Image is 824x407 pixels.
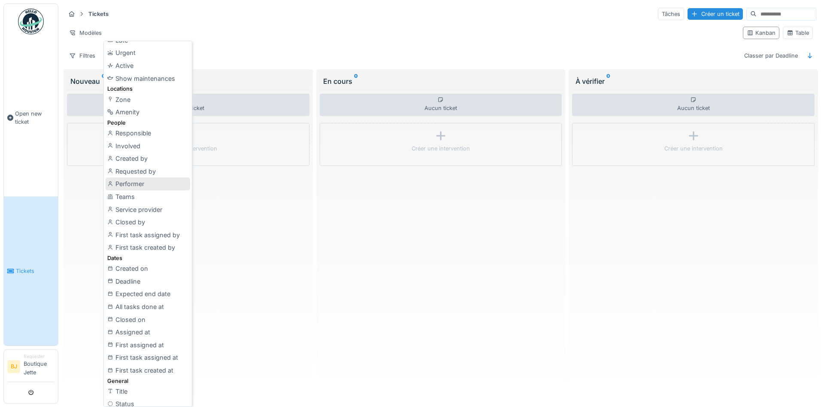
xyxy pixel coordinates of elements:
[106,190,190,203] div: Teams
[106,339,190,352] div: First assigned at
[106,216,190,229] div: Closed by
[106,229,190,242] div: First task assigned by
[24,353,55,380] li: Boutique Jette
[106,140,190,153] div: Involved
[106,241,190,254] div: First task created by
[106,59,190,72] div: Active
[740,49,802,62] div: Classer par Deadline
[65,27,106,39] div: Modèles
[70,76,306,86] div: Nouveau
[106,119,190,127] div: People
[106,85,190,93] div: Locations
[320,94,562,116] div: Aucun ticket
[664,144,723,153] div: Créer une intervention
[658,8,684,20] div: Tâches
[354,76,358,86] sup: 0
[7,360,20,373] li: BJ
[106,288,190,300] div: Expected end date
[18,9,44,34] img: Badge_color-CXgf-gQk.svg
[106,326,190,339] div: Assigned at
[102,76,106,86] sup: 0
[106,46,190,59] div: Urgent
[106,300,190,313] div: All tasks done at
[106,152,190,165] div: Created by
[106,177,190,190] div: Performer
[106,364,190,377] div: First task created at
[16,267,55,275] span: Tickets
[606,76,610,86] sup: 0
[15,110,55,126] span: Open new ticket
[106,385,190,398] div: Title
[572,94,815,116] div: Aucun ticket
[106,275,190,288] div: Deadline
[106,203,190,216] div: Service provider
[65,49,99,62] div: Filtres
[106,106,190,119] div: Amenity
[106,165,190,178] div: Requested by
[106,93,190,106] div: Zone
[67,94,309,116] div: Aucun ticket
[576,76,811,86] div: À vérifier
[106,262,190,275] div: Created on
[747,29,776,37] div: Kanban
[85,10,112,18] strong: Tickets
[688,8,743,20] div: Créer un ticket
[106,254,190,262] div: Dates
[106,377,190,385] div: General
[412,144,470,153] div: Créer une intervention
[106,127,190,140] div: Responsible
[106,351,190,364] div: First task assigned at
[106,72,190,85] div: Show maintenances
[106,313,190,326] div: Closed on
[787,29,809,37] div: Table
[323,76,559,86] div: En cours
[24,353,55,360] div: Requester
